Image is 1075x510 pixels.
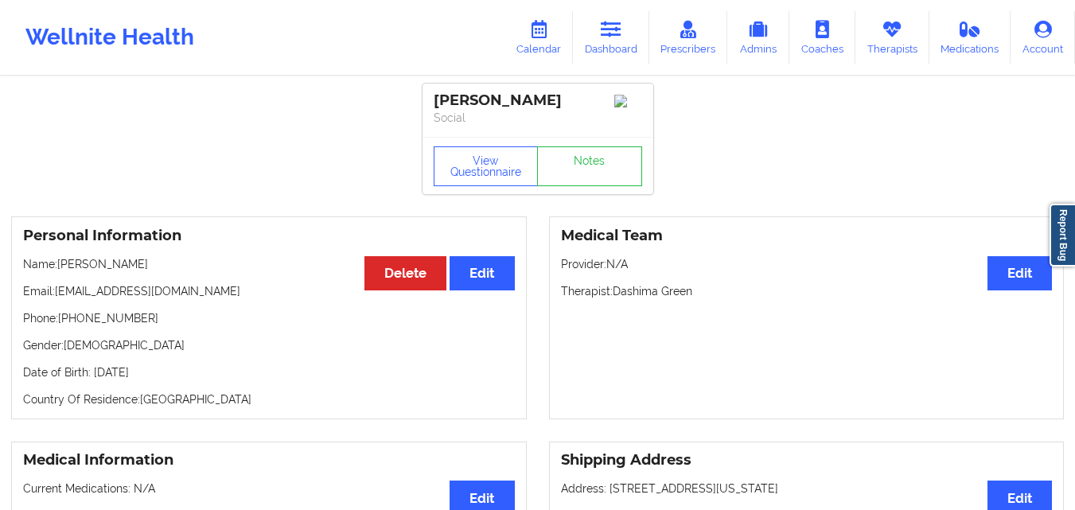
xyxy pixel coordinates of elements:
[450,256,514,290] button: Edit
[434,146,539,186] button: View Questionnaire
[573,11,649,64] a: Dashboard
[23,391,515,407] p: Country Of Residence: [GEOGRAPHIC_DATA]
[364,256,446,290] button: Delete
[23,283,515,299] p: Email: [EMAIL_ADDRESS][DOMAIN_NAME]
[23,364,515,380] p: Date of Birth: [DATE]
[561,256,1053,272] p: Provider: N/A
[727,11,789,64] a: Admins
[23,337,515,353] p: Gender: [DEMOGRAPHIC_DATA]
[929,11,1011,64] a: Medications
[23,310,515,326] p: Phone: [PHONE_NUMBER]
[561,451,1053,469] h3: Shipping Address
[561,227,1053,245] h3: Medical Team
[1050,204,1075,267] a: Report Bug
[561,283,1053,299] p: Therapist: Dashima Green
[789,11,855,64] a: Coaches
[561,481,1053,496] p: Address: [STREET_ADDRESS][US_STATE]
[1011,11,1075,64] a: Account
[537,146,642,186] a: Notes
[23,481,515,496] p: Current Medications: N/A
[855,11,929,64] a: Therapists
[434,110,642,126] p: Social
[23,451,515,469] h3: Medical Information
[649,11,728,64] a: Prescribers
[23,256,515,272] p: Name: [PERSON_NAME]
[434,91,642,110] div: [PERSON_NAME]
[987,256,1052,290] button: Edit
[504,11,573,64] a: Calendar
[23,227,515,245] h3: Personal Information
[614,95,642,107] img: Image%2Fplaceholer-image.png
